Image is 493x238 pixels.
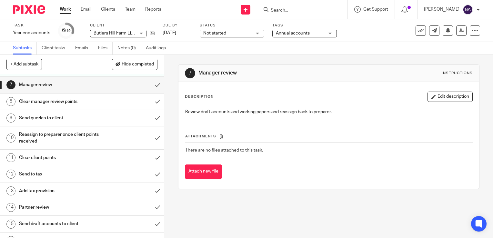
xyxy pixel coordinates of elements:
img: Pixie [13,5,45,14]
a: Notes (0) [117,42,141,55]
input: Search [270,8,328,14]
a: Team [125,6,136,13]
div: 9 [6,114,15,123]
span: Get Support [363,7,388,12]
a: Subtasks [13,42,37,55]
div: 11 [6,153,15,162]
h1: Manager review [19,80,103,90]
label: Due by [163,23,192,28]
span: Not started [203,31,226,35]
a: Emails [75,42,93,55]
h1: Clear manager review points [19,97,103,106]
span: Butlers Hill Farm Limited [94,31,143,35]
a: Audit logs [146,42,171,55]
div: 7 [185,68,195,78]
span: Hide completed [122,62,154,67]
span: [DATE] [163,31,176,35]
small: /19 [65,29,71,33]
div: 14 [6,203,15,212]
span: Annual accounts [276,31,310,35]
a: Files [98,42,113,55]
h1: Clear client points [19,153,103,163]
h1: Manager review [198,70,342,76]
span: Attachments [185,134,216,138]
h1: Send queries to client [19,113,103,123]
p: [PERSON_NAME] [424,6,459,13]
a: Email [81,6,91,13]
a: Reports [145,6,161,13]
div: 13 [6,186,15,195]
div: 8 [6,97,15,106]
p: Review draft accounts and working papers and reassign back to preparer. [185,109,472,115]
p: Description [185,94,214,99]
div: 7 [6,80,15,89]
button: + Add subtask [6,59,42,70]
a: Work [60,6,71,13]
button: Hide completed [112,59,157,70]
span: There are no files attached to this task. [185,148,263,153]
div: Instructions [442,71,473,76]
h1: Send draft accounts to client [19,219,103,229]
h1: Partner review [19,203,103,212]
div: 15 [6,220,15,229]
h1: Reassign to preparer once client points received [19,130,103,146]
button: Attach new file [185,164,222,179]
div: 6 [62,27,71,34]
a: Clients [101,6,115,13]
div: 12 [6,170,15,179]
label: Client [90,23,155,28]
label: Status [200,23,264,28]
label: Task [13,23,50,28]
button: Edit description [428,92,473,102]
h1: Add tax provision [19,186,103,196]
a: Client tasks [42,42,70,55]
div: Year end accounts [13,30,50,36]
label: Tags [272,23,337,28]
img: svg%3E [463,5,473,15]
h1: Send to tax [19,169,103,179]
div: 10 [6,134,15,143]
